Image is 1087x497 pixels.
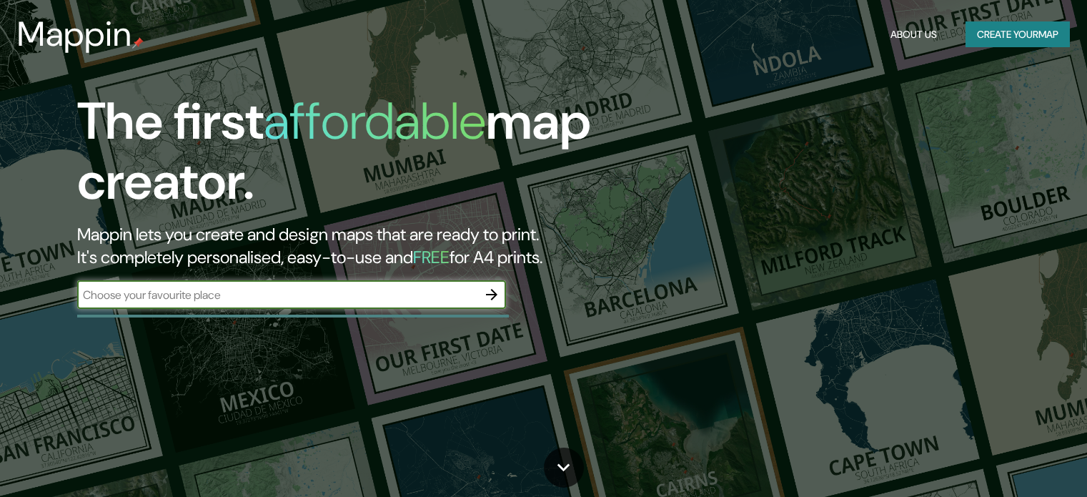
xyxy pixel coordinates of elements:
img: mappin-pin [132,37,144,49]
h1: affordable [264,88,486,154]
button: Create yourmap [966,21,1070,48]
button: About Us [885,21,943,48]
h1: The first map creator. [77,92,621,223]
h3: Mappin [17,14,132,54]
h5: FREE [413,246,450,268]
h2: Mappin lets you create and design maps that are ready to print. It's completely personalised, eas... [77,223,621,269]
input: Choose your favourite place [77,287,477,303]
